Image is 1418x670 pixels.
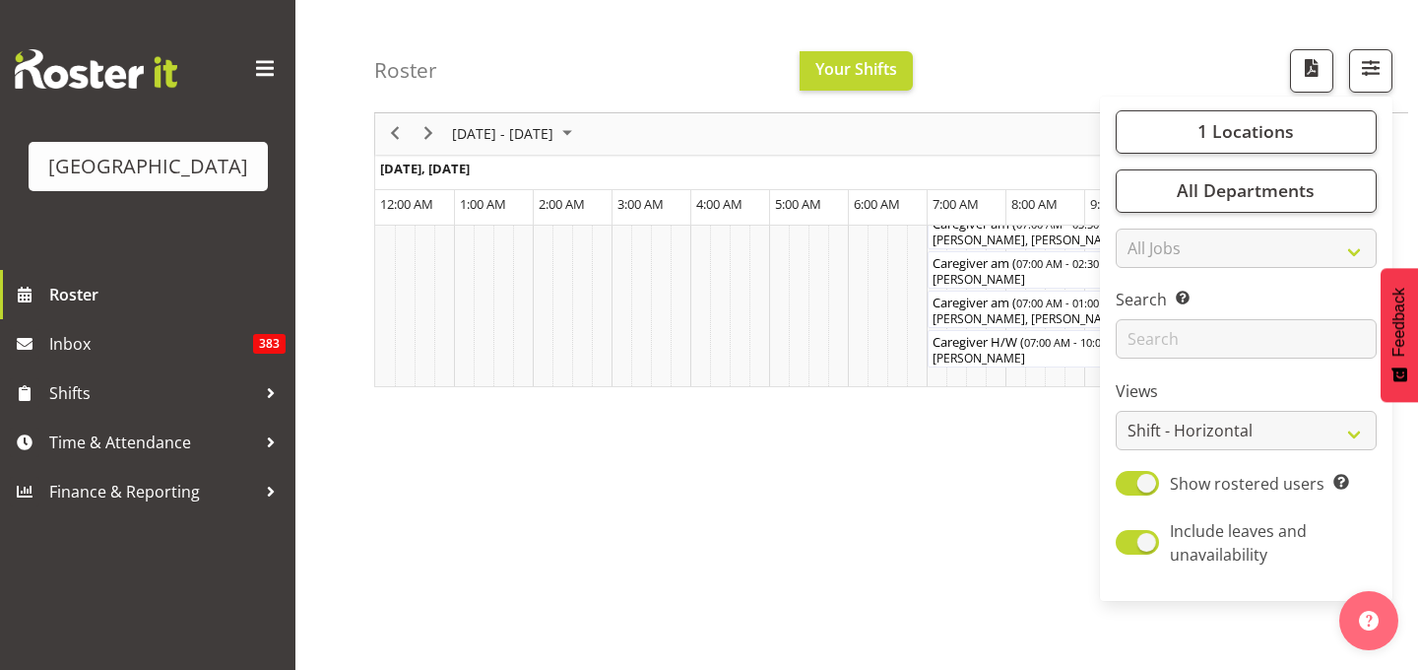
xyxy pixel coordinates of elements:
[49,329,253,359] span: Inbox
[1090,195,1136,213] span: 9:00 AM
[928,291,1400,328] div: Caregiver am Begin From Monday, August 11, 2025 at 7:00:00 AM GMT+12:00 Ends At Monday, August 11...
[1359,611,1379,631] img: help-xxl-2.png
[928,330,1164,368] div: Caregiver H/W Begin From Monday, August 11, 2025 at 7:00:00 AM GMT+12:00 Ends At Monday, August 1...
[539,195,585,213] span: 2:00 AM
[374,59,437,82] h4: Roster
[49,280,286,309] span: Roster
[1290,49,1333,93] button: Download a PDF of the roster according to the set date range.
[1024,334,1127,350] span: 07:00 AM - 10:00 AM
[933,195,979,213] span: 7:00 AM
[775,195,821,213] span: 5:00 AM
[1016,255,1119,271] span: 07:00 AM - 02:30 PM
[1116,110,1377,154] button: 1 Locations
[933,292,1395,311] div: Caregiver am ( )
[1116,169,1377,213] button: All Departments
[449,122,581,147] button: August 2025
[1197,120,1294,144] span: 1 Locations
[1349,49,1392,93] button: Filter Shifts
[48,152,248,181] div: [GEOGRAPHIC_DATA]
[1116,289,1377,312] label: Search
[49,428,256,457] span: Time & Attendance
[49,477,256,506] span: Finance & Reporting
[1177,179,1315,203] span: All Departments
[416,122,442,147] button: Next
[854,195,900,213] span: 6:00 AM
[380,195,433,213] span: 12:00 AM
[696,195,742,213] span: 4:00 AM
[933,350,1159,368] div: [PERSON_NAME]
[412,113,445,155] div: next period
[382,122,409,147] button: Previous
[380,160,470,177] span: [DATE], [DATE]
[1116,380,1377,404] label: Views
[1170,520,1307,566] span: Include leaves and unavailability
[1381,268,1418,402] button: Feedback - Show survey
[460,195,506,213] span: 1:00 AM
[815,58,897,80] span: Your Shifts
[800,51,913,91] button: Your Shifts
[1116,320,1377,360] input: Search
[253,334,286,354] span: 383
[1016,295,1119,310] span: 07:00 AM - 01:00 PM
[49,378,256,408] span: Shifts
[933,331,1159,351] div: Caregiver H/W ( )
[1390,288,1408,357] span: Feedback
[445,113,584,155] div: August 11 - 17, 2025
[933,310,1395,328] div: [PERSON_NAME], [PERSON_NAME], [PERSON_NAME], [PERSON_NAME], [PERSON_NAME], [PERSON_NAME], [PERSON...
[378,113,412,155] div: previous period
[1170,473,1324,495] span: Show rostered users
[1011,195,1058,213] span: 8:00 AM
[15,49,177,89] img: Rosterit website logo
[617,195,664,213] span: 3:00 AM
[450,122,555,147] span: [DATE] - [DATE]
